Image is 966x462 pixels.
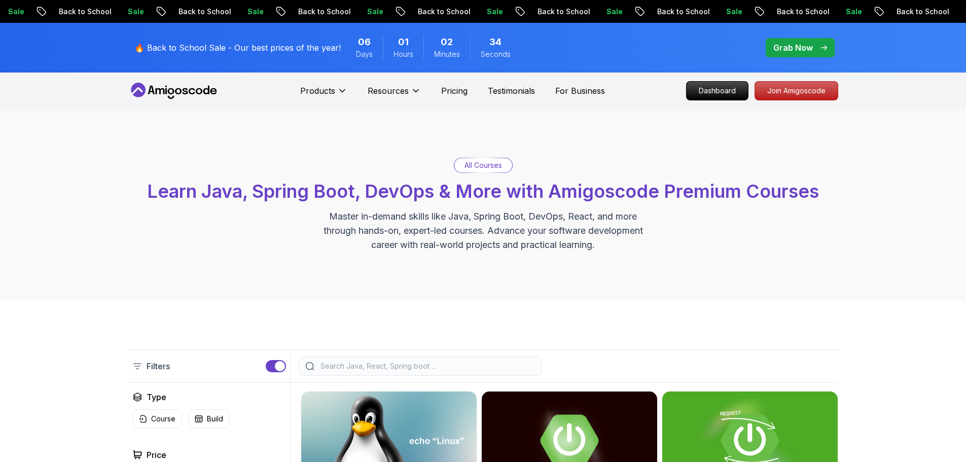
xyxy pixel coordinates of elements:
p: Sale [597,7,629,17]
a: Testimonials [488,85,535,97]
span: 1 Hours [398,35,409,49]
p: 🔥 Back to School Sale - Our best prices of the year! [134,42,341,54]
p: Back to School [767,7,836,17]
p: Back to School [408,7,477,17]
h2: Type [147,391,166,403]
span: 2 Minutes [441,35,453,49]
p: Sale [357,7,390,17]
p: Back to School [648,7,717,17]
p: Sale [717,7,749,17]
input: Search Java, React, Spring boot ... [318,361,535,371]
button: Products [300,85,347,105]
p: Back to School [169,7,238,17]
p: Join Amigoscode [755,82,838,100]
p: Course [151,414,175,424]
p: All Courses [464,160,502,170]
button: Course [132,409,182,429]
span: Learn Java, Spring Boot, DevOps & More with Amigoscode Premium Courses [147,180,819,202]
p: Back to School [289,7,357,17]
h2: Price [147,449,166,461]
p: Sale [118,7,151,17]
p: Dashboard [687,82,748,100]
button: Build [188,409,230,429]
p: Products [300,85,335,97]
span: Minutes [434,49,460,59]
p: Sale [836,7,869,17]
span: Seconds [481,49,511,59]
p: Back to School [49,7,118,17]
a: Join Amigoscode [755,81,838,100]
span: 34 Seconds [489,35,502,49]
p: Back to School [887,7,956,17]
p: Sale [477,7,510,17]
p: Sale [238,7,270,17]
button: Resources [368,85,421,105]
a: Pricing [441,85,468,97]
p: Master in-demand skills like Java, Spring Boot, DevOps, React, and more through hands-on, expert-... [313,209,654,252]
p: Build [207,414,223,424]
p: Resources [368,85,409,97]
p: Filters [147,360,170,372]
p: Grab Now [773,42,813,54]
a: Dashboard [686,81,748,100]
span: Hours [393,49,413,59]
span: Days [356,49,373,59]
span: 6 Days [358,35,371,49]
p: Back to School [528,7,597,17]
a: For Business [555,85,605,97]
